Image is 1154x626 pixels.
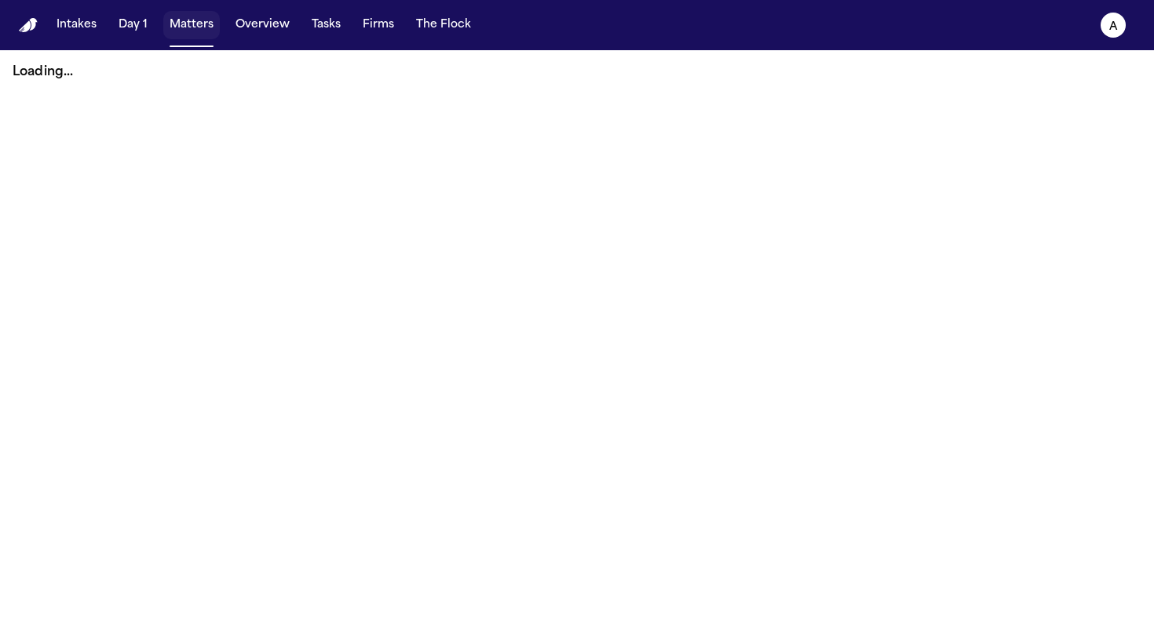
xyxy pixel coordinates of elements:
button: Tasks [305,11,347,39]
p: Loading... [13,63,1141,82]
button: Overview [229,11,296,39]
button: Day 1 [112,11,154,39]
a: Home [19,18,38,33]
button: The Flock [410,11,477,39]
button: Matters [163,11,220,39]
button: Firms [356,11,400,39]
button: Intakes [50,11,103,39]
img: Finch Logo [19,18,38,33]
